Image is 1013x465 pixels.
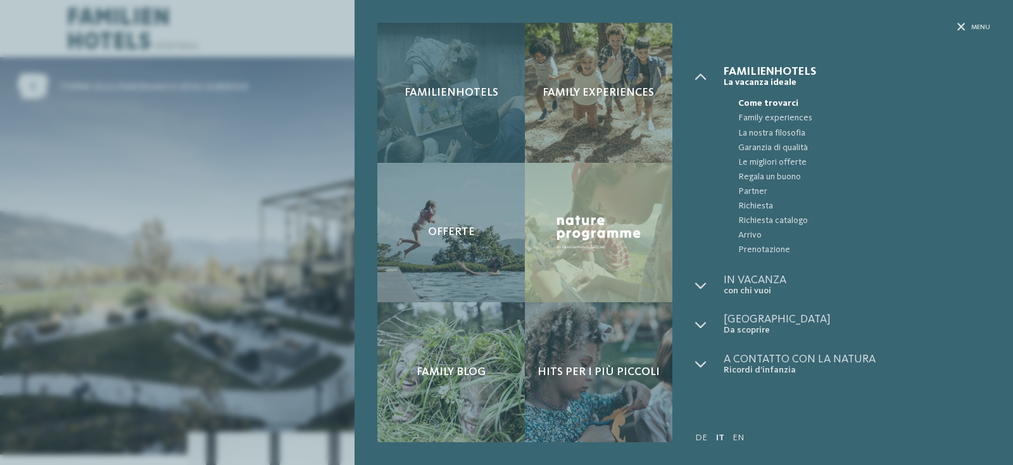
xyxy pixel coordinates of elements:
a: A contatto con la natura Ricordi d’infanzia [724,354,990,376]
span: con chi vuoi [724,286,990,296]
a: AKI: tutto quello che un bimbo può desiderare Family experiences [525,23,672,163]
a: [GEOGRAPHIC_DATA] Da scoprire [724,314,990,336]
span: Da scoprire [724,325,990,336]
a: Regala un buono [724,170,990,184]
span: Regala un buono [738,170,990,184]
a: AKI: tutto quello che un bimbo può desiderare Familienhotels [377,23,525,163]
a: Familienhotels La vacanza ideale [724,66,990,88]
span: A contatto con la natura [724,354,990,365]
a: Come trovarci [724,96,990,111]
a: AKI: tutto quello che un bimbo può desiderare Hits per i più piccoli [525,302,672,442]
a: Garanzia di qualità [724,141,990,155]
span: Family experiences [738,111,990,125]
span: Richiesta catalogo [738,213,990,228]
span: Le migliori offerte [738,155,990,170]
a: Family experiences [724,111,990,125]
span: La nostra filosofia [738,126,990,141]
a: Prenotazione [724,243,990,257]
span: Richiesta [738,199,990,213]
span: Prenotazione [738,243,990,257]
a: IT [716,433,724,442]
span: La vacanza ideale [724,77,990,88]
a: La nostra filosofia [724,126,990,141]
a: DE [695,433,707,442]
span: In vacanza [724,274,990,286]
span: Family Blog [417,366,486,379]
a: AKI: tutto quello che un bimbo può desiderare Family Blog [377,302,525,442]
a: AKI: tutto quello che un bimbo può desiderare Offerte [377,163,525,303]
a: In vacanza con chi vuoi [724,274,990,296]
a: Richiesta [724,199,990,213]
span: [GEOGRAPHIC_DATA] [724,314,990,325]
a: EN [733,433,744,442]
span: Partner [738,184,990,199]
span: Ricordi d’infanzia [724,365,990,376]
span: Come trovarci [738,96,990,111]
a: Richiesta catalogo [724,213,990,228]
span: Garanzia di qualità [738,141,990,155]
span: Familienhotels [724,66,990,77]
a: Arrivo [724,228,990,243]
a: Partner [724,184,990,199]
span: Arrivo [738,228,990,243]
span: Offerte [428,226,475,239]
img: Nature Programme [553,212,644,253]
span: Family experiences [543,86,654,100]
span: Familienhotels [405,86,498,100]
a: Le migliori offerte [724,155,990,170]
span: Hits per i più piccoli [538,366,660,379]
span: Menu [971,23,990,32]
a: AKI: tutto quello che un bimbo può desiderare Nature Programme [525,163,672,303]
